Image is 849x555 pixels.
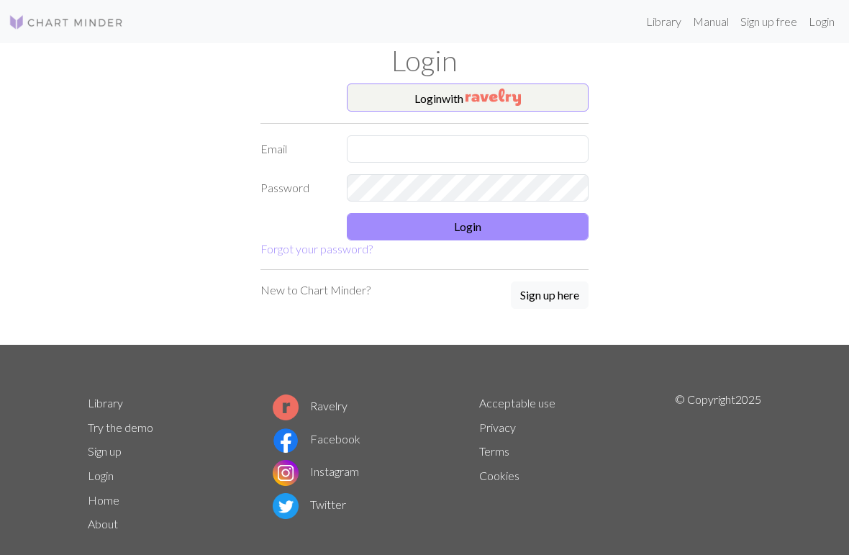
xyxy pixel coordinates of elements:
[273,432,360,446] a: Facebook
[803,7,840,36] a: Login
[479,420,516,434] a: Privacy
[88,444,122,458] a: Sign up
[260,242,373,256] a: Forgot your password?
[252,174,338,202] label: Password
[252,135,338,163] label: Email
[511,281,589,309] button: Sign up here
[687,7,735,36] a: Manual
[347,213,589,240] button: Login
[273,464,359,478] a: Instagram
[640,7,687,36] a: Library
[273,493,299,519] img: Twitter logo
[273,428,299,454] img: Facebook logo
[88,420,153,434] a: Try the demo
[479,469,519,482] a: Cookies
[466,89,521,106] img: Ravelry
[347,84,589,112] button: Loginwith
[479,444,509,458] a: Terms
[88,396,123,410] a: Library
[479,396,555,410] a: Acceptable use
[675,391,761,536] p: © Copyright 2025
[9,14,124,31] img: Logo
[79,43,770,78] h1: Login
[88,517,118,531] a: About
[273,460,299,486] img: Instagram logo
[260,281,371,299] p: New to Chart Minder?
[273,497,346,511] a: Twitter
[88,493,119,507] a: Home
[511,281,589,310] a: Sign up here
[88,469,114,482] a: Login
[735,7,803,36] a: Sign up free
[273,394,299,420] img: Ravelry logo
[273,399,348,412] a: Ravelry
